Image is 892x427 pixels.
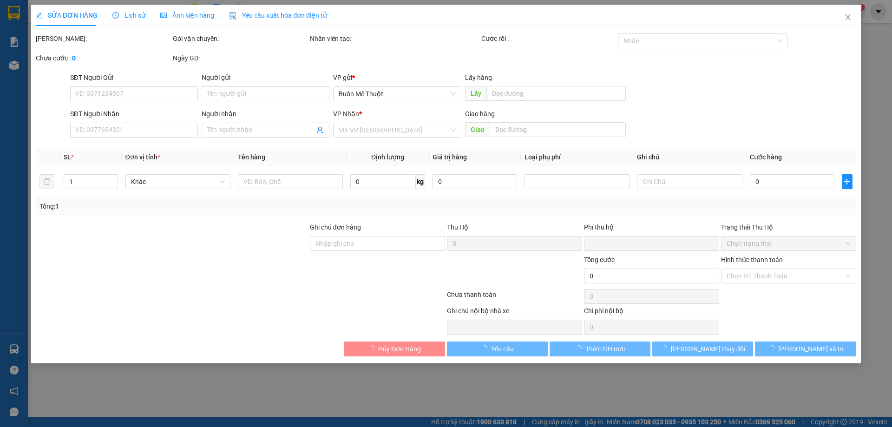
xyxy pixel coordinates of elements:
div: Trạng thái Thu Hộ [721,222,856,232]
div: Người gửi [202,72,329,83]
input: Ghi Chú [637,174,742,189]
span: user-add [317,126,324,134]
span: kg [416,174,425,189]
span: [PERSON_NAME] và In [778,344,843,354]
span: SL [64,153,72,161]
span: Tên hàng [238,153,265,161]
button: [PERSON_NAME] thay đổi [652,342,753,356]
div: SĐT Người Nhận [70,109,198,119]
input: Ghi chú đơn hàng [310,236,445,251]
span: Giá trị hàng [433,153,467,161]
span: Thu Hộ [447,223,468,231]
span: VP Nhận [334,110,360,118]
div: Chưa thanh toán [446,289,583,306]
span: Yêu cầu [491,344,514,354]
span: Giao [465,122,490,137]
span: close [844,13,852,21]
span: Yêu cầu xuất hóa đơn điện tử [229,12,327,19]
div: VP gửi [334,72,461,83]
div: Gói vận chuyển: [173,33,308,44]
span: Thêm ĐH mới [585,344,625,354]
span: loading [481,345,491,352]
th: Loại phụ phí [521,148,633,166]
span: loading [368,345,378,352]
div: [PERSON_NAME]: [36,33,171,44]
button: delete [39,174,54,189]
button: Hủy Đơn Hàng [344,342,445,356]
span: plus [842,178,852,185]
b: 0 [72,54,76,62]
span: Định lượng [371,153,404,161]
button: plus [842,174,852,189]
span: loading [661,345,671,352]
div: Cước rồi : [481,33,617,44]
span: SỬA ĐƠN HÀNG [36,12,98,19]
input: Dọc đường [490,122,626,137]
span: loading [575,345,585,352]
span: Đơn vị tính [125,153,160,161]
span: Lịch sử [112,12,145,19]
input: VD: Bàn, Ghế [238,174,343,189]
div: Chưa cước : [36,53,171,63]
span: [PERSON_NAME] thay đổi [671,344,745,354]
span: Lấy hàng [465,74,492,81]
span: Cước hàng [750,153,782,161]
span: Ảnh kiện hàng [160,12,214,19]
div: SĐT Người Gửi [70,72,198,83]
span: Buôn Mê Thuột [339,87,456,101]
span: Lấy [465,86,486,101]
label: Hình thức thanh toán [721,256,783,263]
div: Phí thu hộ [584,222,719,236]
div: Người nhận [202,109,329,119]
div: Ghi chú nội bộ nhà xe [447,306,582,320]
span: loading [768,345,778,352]
button: Close [835,5,861,31]
span: Khác [131,175,225,189]
span: Hủy Đơn Hàng [378,344,421,354]
span: picture [160,12,167,19]
button: [PERSON_NAME] và In [755,342,856,356]
span: Tổng cước [584,256,615,263]
span: Giao hàng [465,110,495,118]
div: Ngày GD: [173,53,308,63]
div: Nhân viên tạo: [310,33,479,44]
button: Thêm ĐH mới [550,342,650,356]
div: Tổng: 1 [39,201,344,211]
img: icon [229,12,236,20]
span: edit [36,12,42,19]
button: Yêu cầu [447,342,548,356]
input: Dọc đường [486,86,626,101]
label: Ghi chú đơn hàng [310,223,361,231]
span: clock-circle [112,12,119,19]
div: Chi phí nội bộ [584,306,719,320]
span: Chọn trạng thái [727,236,851,250]
th: Ghi chú [634,148,746,166]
